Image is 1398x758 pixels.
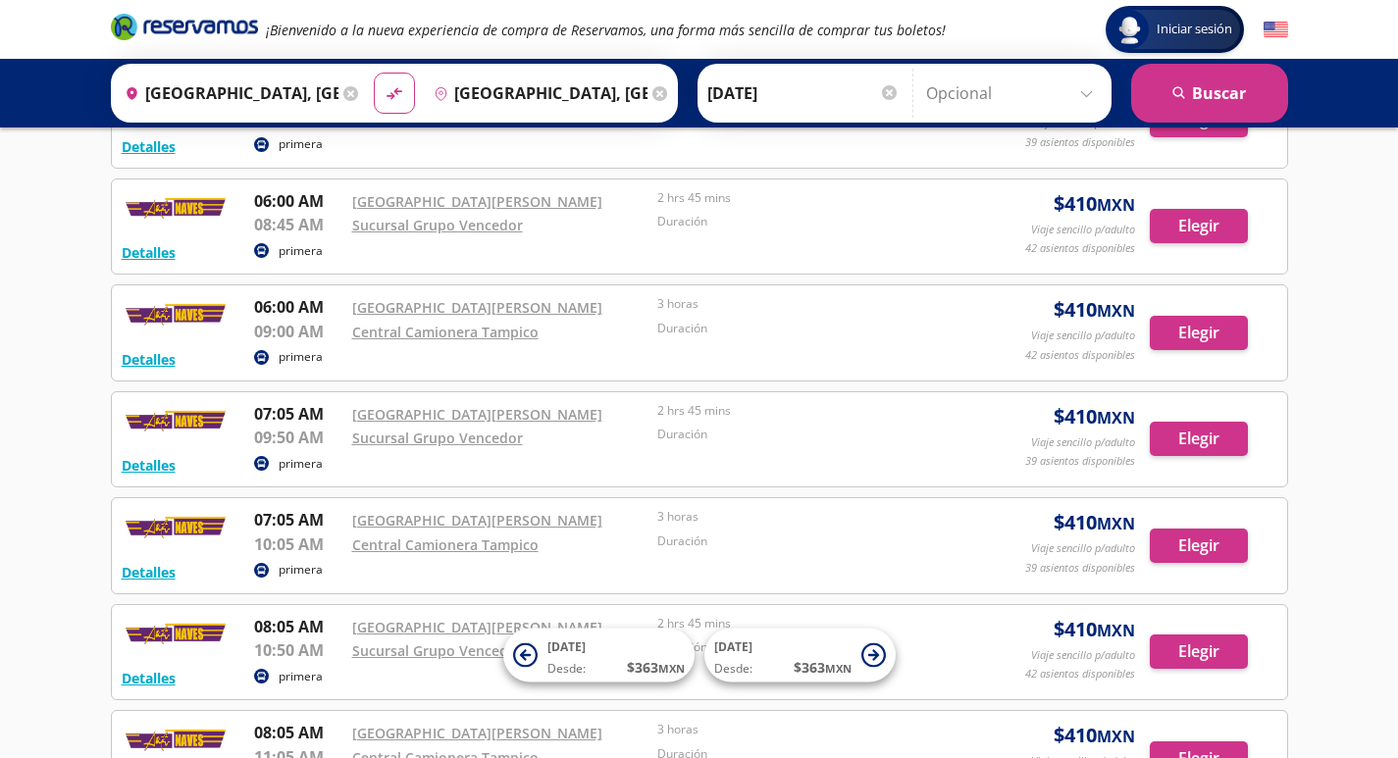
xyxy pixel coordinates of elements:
[657,532,954,550] p: Duración
[254,320,342,343] p: 09:00 AM
[1025,453,1135,470] p: 39 asientos disponibles
[254,615,342,638] p: 08:05 AM
[254,721,342,744] p: 08:05 AM
[704,629,896,682] button: [DATE]Desde:$363MXN
[254,638,342,662] p: 10:50 AM
[1149,20,1240,39] span: Iniciar sesión
[1150,316,1248,350] button: Elegir
[657,402,954,420] p: 2 hrs 45 mins
[1054,721,1135,750] span: $ 410
[1150,209,1248,243] button: Elegir
[1025,134,1135,151] p: 39 asientos disponibles
[352,298,602,317] a: [GEOGRAPHIC_DATA][PERSON_NAME]
[714,660,752,678] span: Desde:
[279,561,323,579] p: primera
[657,721,954,738] p: 3 horas
[122,349,176,370] button: Detalles
[714,638,752,655] span: [DATE]
[657,213,954,230] p: Duración
[503,629,695,682] button: [DATE]Desde:$363MXN
[825,661,852,676] small: MXN
[352,323,539,341] a: Central Camionera Tampico
[657,508,954,526] p: 3 horas
[657,189,954,207] p: 2 hrs 45 mins
[1025,666,1135,682] p: 42 asientos disponibles
[926,69,1102,118] input: Opcional
[352,511,602,530] a: [GEOGRAPHIC_DATA][PERSON_NAME]
[1097,726,1135,747] small: MXN
[1031,328,1135,344] p: Viaje sencillo p/adulto
[254,189,342,213] p: 06:00 AM
[122,562,176,582] button: Detalles
[1054,189,1135,219] span: $ 410
[1031,434,1135,451] p: Viaje sencillo p/adulto
[111,12,258,47] a: Brand Logo
[1150,422,1248,456] button: Elegir
[1025,560,1135,577] p: 39 asientos disponibles
[266,21,946,39] em: ¡Bienvenido a la nueva experiencia de compra de Reservamos, una forma más sencilla de comprar tus...
[352,429,523,447] a: Sucursal Grupo Vencedor
[657,295,954,313] p: 3 horas
[122,189,230,228] img: RESERVAMOS
[658,661,685,676] small: MXN
[117,69,338,118] input: Buscar Origen
[707,69,900,118] input: Elegir Fecha
[352,641,523,660] a: Sucursal Grupo Vencedor
[352,724,602,742] a: [GEOGRAPHIC_DATA][PERSON_NAME]
[547,660,586,678] span: Desde:
[122,455,176,476] button: Detalles
[122,668,176,688] button: Detalles
[352,192,602,211] a: [GEOGRAPHIC_DATA][PERSON_NAME]
[254,426,342,449] p: 09:50 AM
[254,402,342,426] p: 07:05 AM
[1054,615,1135,644] span: $ 410
[352,535,539,554] a: Central Camionera Tampico
[1097,194,1135,216] small: MXN
[122,242,176,263] button: Detalles
[1031,647,1135,664] p: Viaje sencillo p/adulto
[1150,529,1248,563] button: Elegir
[1031,222,1135,238] p: Viaje sencillo p/adulto
[657,615,954,632] p: 2 hrs 45 mins
[254,295,342,319] p: 06:00 AM
[1150,634,1248,669] button: Elegir
[254,532,342,556] p: 10:05 AM
[279,242,323,260] p: primera
[279,455,323,473] p: primera
[1054,402,1135,431] span: $ 410
[122,615,230,654] img: RESERVAMOS
[1097,300,1135,322] small: MXN
[254,213,342,236] p: 08:45 AM
[657,320,954,337] p: Duración
[1025,347,1135,364] p: 42 asientos disponibles
[1097,407,1135,429] small: MXN
[254,508,342,531] p: 07:05 AM
[122,136,176,157] button: Detalles
[1054,508,1135,537] span: $ 410
[657,426,954,443] p: Duración
[1054,295,1135,325] span: $ 410
[1131,64,1288,123] button: Buscar
[279,348,323,366] p: primera
[547,638,586,655] span: [DATE]
[1097,620,1135,641] small: MXN
[1097,513,1135,534] small: MXN
[122,402,230,441] img: RESERVAMOS
[1025,240,1135,257] p: 42 asientos disponibles
[627,657,685,678] span: $ 363
[1264,18,1288,42] button: English
[352,618,602,636] a: [GEOGRAPHIC_DATA][PERSON_NAME]
[352,405,602,424] a: [GEOGRAPHIC_DATA][PERSON_NAME]
[352,216,523,234] a: Sucursal Grupo Vencedor
[426,69,647,118] input: Buscar Destino
[111,12,258,41] i: Brand Logo
[1031,540,1135,557] p: Viaje sencillo p/adulto
[279,135,323,153] p: primera
[279,668,323,685] p: primera
[122,508,230,547] img: RESERVAMOS
[122,295,230,334] img: RESERVAMOS
[794,657,852,678] span: $ 363
[352,110,539,128] a: Central Camionera Tampico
